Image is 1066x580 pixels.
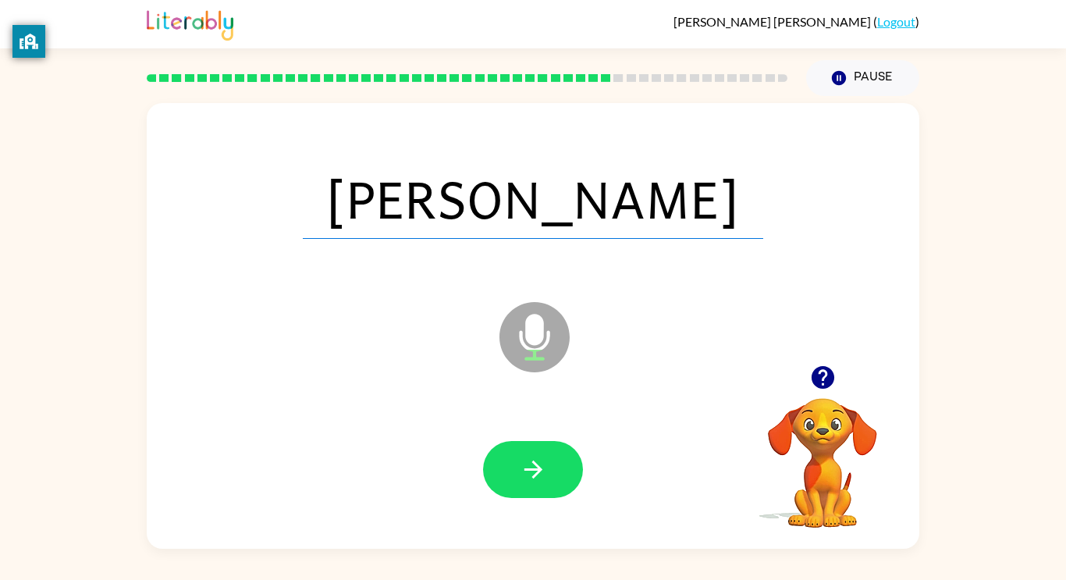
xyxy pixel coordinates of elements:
[12,25,45,58] button: privacy banner
[744,374,901,530] video: Your browser must support playing .mp4 files to use Literably. Please try using another browser.
[673,14,873,29] span: [PERSON_NAME] [PERSON_NAME]
[877,14,915,29] a: Logout
[673,14,919,29] div: ( )
[147,6,233,41] img: Literably
[806,60,919,96] button: Pause
[303,158,763,239] span: [PERSON_NAME]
